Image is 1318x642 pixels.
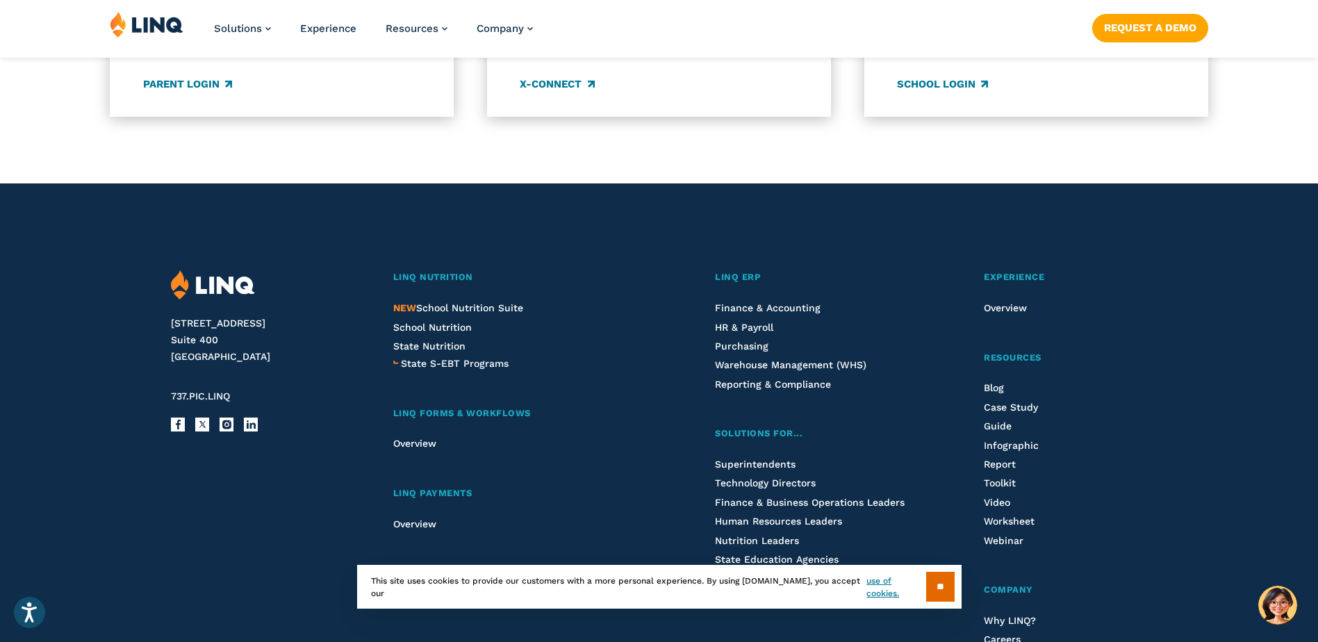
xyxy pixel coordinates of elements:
a: X [195,418,209,431]
a: Purchasing [715,340,768,352]
nav: Primary Navigation [214,11,533,57]
a: X-Connect [520,76,594,92]
button: Hello, have a question? Let’s chat. [1258,586,1297,625]
a: Superintendents [715,459,796,470]
span: 737.PIC.LINQ [171,390,230,402]
a: Warehouse Management (WHS) [715,359,866,370]
a: Facebook [171,418,185,431]
a: Solutions [214,22,271,35]
a: Guide [984,420,1012,431]
a: LINQ Payments [393,486,643,501]
a: NEWSchool Nutrition Suite [393,302,523,313]
a: Blog [984,382,1004,393]
a: Instagram [220,418,233,431]
a: Report [984,459,1016,470]
a: Nutrition Leaders [715,535,799,546]
span: LINQ Nutrition [393,272,473,282]
nav: Button Navigation [1092,11,1208,42]
div: This site uses cookies to provide our customers with a more personal experience. By using [DOMAIN... [357,565,962,609]
a: use of cookies. [866,575,925,600]
a: LinkedIn [244,418,258,431]
a: Company [984,583,1146,598]
img: LINQ | K‑12 Software [110,11,183,38]
span: Company [984,584,1033,595]
a: Toolkit [984,477,1016,488]
a: Worksheet [984,516,1035,527]
a: Overview [393,438,436,449]
a: State Nutrition [393,340,466,352]
a: State S-EBT Programs [401,356,509,371]
a: Infographic [984,440,1039,451]
span: LINQ ERP [715,272,761,282]
span: State S-EBT Programs [401,358,509,369]
a: LINQ Nutrition [393,270,643,285]
a: Case Study [984,402,1038,413]
a: HR & Payroll [715,322,773,333]
a: Human Resources Leaders [715,516,842,527]
a: Request a Demo [1092,14,1208,42]
address: [STREET_ADDRESS] Suite 400 [GEOGRAPHIC_DATA] [171,315,359,365]
a: School Login [897,76,988,92]
a: Reporting & Compliance [715,379,831,390]
a: Video [984,497,1010,508]
span: Experience [984,272,1044,282]
a: Company [477,22,533,35]
a: State Education Agencies [715,554,839,565]
img: LINQ | K‑12 Software [171,270,255,300]
a: Experience [300,22,356,35]
a: LINQ ERP [715,270,912,285]
a: LINQ Forms & Workflows [393,406,643,421]
a: Technology Directors [715,477,816,488]
span: Resources [386,22,438,35]
a: Overview [393,518,436,529]
a: Resources [984,351,1146,365]
a: Finance & Business Operations Leaders [715,497,905,508]
span: LINQ Forms & Workflows [393,408,531,418]
span: Solutions [214,22,262,35]
span: Company [477,22,524,35]
a: Resources [386,22,447,35]
a: Overview [984,302,1027,313]
a: School Nutrition [393,322,472,333]
span: LINQ Payments [393,488,472,498]
a: Finance & Accounting [715,302,821,313]
a: Webinar [984,535,1023,546]
span: School Nutrition Suite [393,302,523,313]
span: Resources [984,352,1041,363]
span: NEW [393,302,416,313]
a: Parent Login [143,76,232,92]
a: Experience [984,270,1146,285]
